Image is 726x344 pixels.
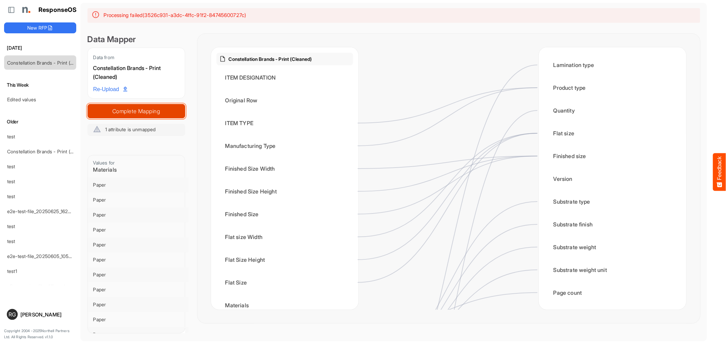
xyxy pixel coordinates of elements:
div: Paper [93,271,183,278]
div: Version [544,168,681,189]
a: test1 [7,268,17,274]
a: test [7,178,15,184]
a: Constellation Brands - Print (Cleaned) [7,149,90,154]
a: Constellation Brands - Print (Cleaned) [7,60,90,66]
div: ITEM TYPE [216,113,353,134]
img: Northell [19,3,32,17]
div: Materials [216,295,353,316]
span: RG [9,312,16,317]
span: Materials [93,166,117,173]
span: Re-Upload [93,85,127,94]
a: Re-Upload [91,83,130,96]
a: e2e-test-file_20250625_162950 [7,208,77,214]
div: Paper [93,316,183,323]
button: New RFP [4,22,76,33]
div: Finished Size Width [216,158,353,179]
div: ITEM DESIGNATION [216,67,353,88]
div: Manufacturing Type [216,135,353,156]
div: Paper [93,331,183,338]
div: Substrate weight unit [544,259,681,280]
div: Finished Size [216,204,353,225]
div: Constellation Brands - Print (Cleaned) [93,64,179,81]
div: Paper [93,196,183,203]
span: Values for [93,160,115,166]
a: test [7,164,15,169]
button: Feedback [713,153,726,191]
div: Data from [93,53,179,61]
div: Lamination type [544,54,681,75]
button: Complete Mapping [87,104,185,118]
p: Constellation Brands - Print (Cleaned) [229,55,312,63]
div: Paper [93,182,183,188]
div: Product type [544,77,681,98]
a: Edited values [7,97,36,102]
div: Paper [93,286,183,293]
div: Quantity [544,100,681,121]
div: Flat size [544,123,681,144]
p: Copyright 2004 - 2025 Northell Partners Ltd. All Rights Reserved. v 1.1.0 [4,328,76,340]
div: Flat size Width [216,226,353,247]
div: [PERSON_NAME] [20,312,74,317]
h6: [DATE] [4,44,76,52]
div: Data Mapper [87,34,185,45]
div: Substrate type [544,191,681,212]
a: test [7,223,15,229]
div: Page count [544,282,681,303]
h1: ResponseOS [38,6,77,14]
div: Processing failed ( 3526c931-a3dc-4ffc-91f2-84745600727c ) [104,8,246,23]
div: Substrate finish [544,214,681,235]
div: Substrate weight [544,237,681,258]
div: Paper [93,211,183,218]
div: Paper [93,301,183,308]
div: Finished size [544,145,681,167]
div: Paper [93,241,183,248]
a: e2e-test-file_20250605_105451 [7,253,76,259]
div: Finished Size Height [216,181,353,202]
h6: Older [4,118,76,125]
div: Original Row [216,90,353,111]
div: Flat Size Height [216,249,353,270]
div: Paper [93,226,183,233]
a: test [7,134,15,139]
div: Flat Size [216,272,353,293]
div: Colour specification [544,305,681,326]
h6: This Week [4,81,76,89]
span: 1 attribute is unmapped [105,126,156,132]
a: test [7,238,15,244]
span: Complete Mapping [88,106,185,116]
a: test [7,193,15,199]
div: Paper [93,256,183,263]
